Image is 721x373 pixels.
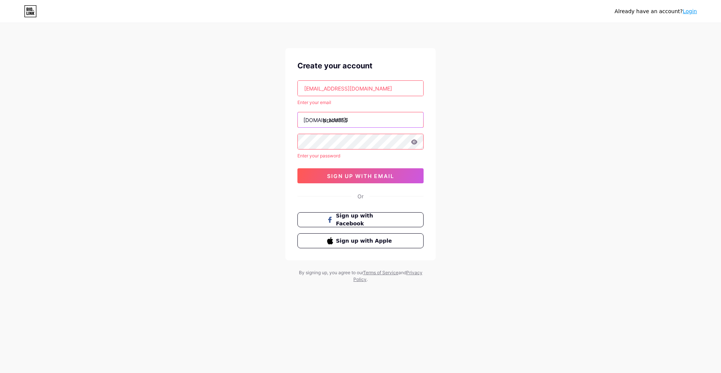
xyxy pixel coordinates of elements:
div: Already have an account? [615,8,697,15]
span: Sign up with Apple [336,237,394,245]
div: Enter your password [297,153,424,159]
a: Login [683,8,697,14]
button: Sign up with Apple [297,233,424,248]
button: Sign up with Facebook [297,212,424,227]
span: Sign up with Facebook [336,212,394,228]
div: Enter your email [297,99,424,106]
div: [DOMAIN_NAME]/ [303,116,348,124]
div: Or [357,192,364,200]
input: username [298,112,423,127]
span: sign up with email [327,173,394,179]
div: By signing up, you agree to our and . [297,269,424,283]
div: Create your account [297,60,424,71]
button: sign up with email [297,168,424,183]
input: Email [298,81,423,96]
a: Terms of Service [363,270,398,275]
